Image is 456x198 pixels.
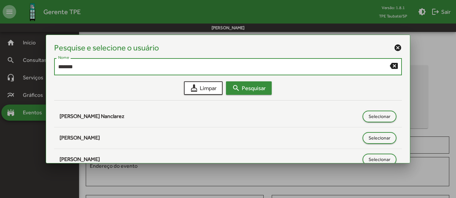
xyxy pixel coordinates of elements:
span: [PERSON_NAME] Nanclarez [60,113,124,119]
span: [PERSON_NAME] [60,134,100,141]
button: Pesquisar [226,81,272,95]
mat-icon: cancel [394,44,402,52]
h4: Pesquise e selecione o usuário [54,43,159,53]
button: Selecionar [363,154,396,165]
span: Pesquisar [232,82,266,94]
button: Selecionar [363,132,396,144]
mat-icon: search [232,84,240,92]
span: Selecionar [369,132,390,144]
button: Selecionar [363,111,396,122]
button: Limpar [184,81,223,95]
mat-icon: cleaning_services [190,84,198,92]
span: [PERSON_NAME] [60,156,100,162]
span: Selecionar [369,153,390,165]
span: Selecionar [369,110,390,122]
mat-icon: backspace [390,62,398,70]
span: Limpar [190,82,217,94]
